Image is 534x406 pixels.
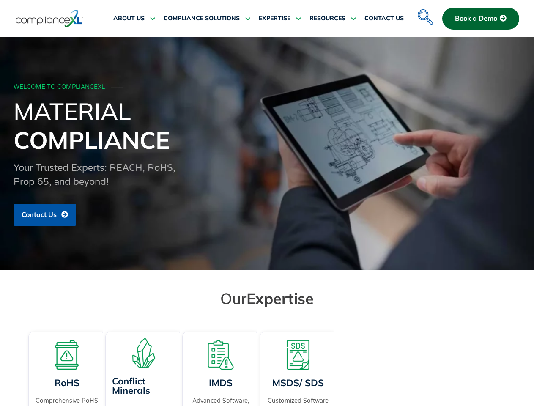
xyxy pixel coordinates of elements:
span: ─── [111,83,124,91]
img: A list board with a warning [206,340,236,370]
a: IMDS [209,377,233,389]
span: Contact Us [22,211,57,219]
span: ABOUT US [113,15,145,22]
span: CONTACT US [364,15,404,22]
a: EXPERTISE [259,8,301,29]
a: RoHS [54,377,79,389]
img: logo-one.svg [16,9,83,28]
a: ABOUT US [113,8,155,29]
a: Conflict Minerals [112,375,150,396]
img: A warning board with SDS displaying [283,340,313,370]
a: Contact Us [14,204,76,226]
img: A board with a warning sign [52,340,82,370]
span: Expertise [246,289,314,308]
h2: Our [30,289,504,308]
h1: Material [14,97,521,154]
span: RESOURCES [309,15,345,22]
span: Your Trusted Experts: REACH, RoHS, Prop 65, and beyond! [14,162,175,187]
span: Compliance [14,125,170,155]
span: EXPERTISE [259,15,290,22]
a: MSDS/ SDS [272,377,324,389]
a: RESOURCES [309,8,356,29]
a: navsearch-button [416,4,433,21]
a: COMPLIANCE SOLUTIONS [164,8,250,29]
a: CONTACT US [364,8,404,29]
a: Book a Demo [442,8,519,30]
img: A representation of minerals [129,338,159,368]
span: Book a Demo [455,15,497,22]
span: COMPLIANCE SOLUTIONS [164,15,240,22]
div: WELCOME TO COMPLIANCEXL [14,84,518,91]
